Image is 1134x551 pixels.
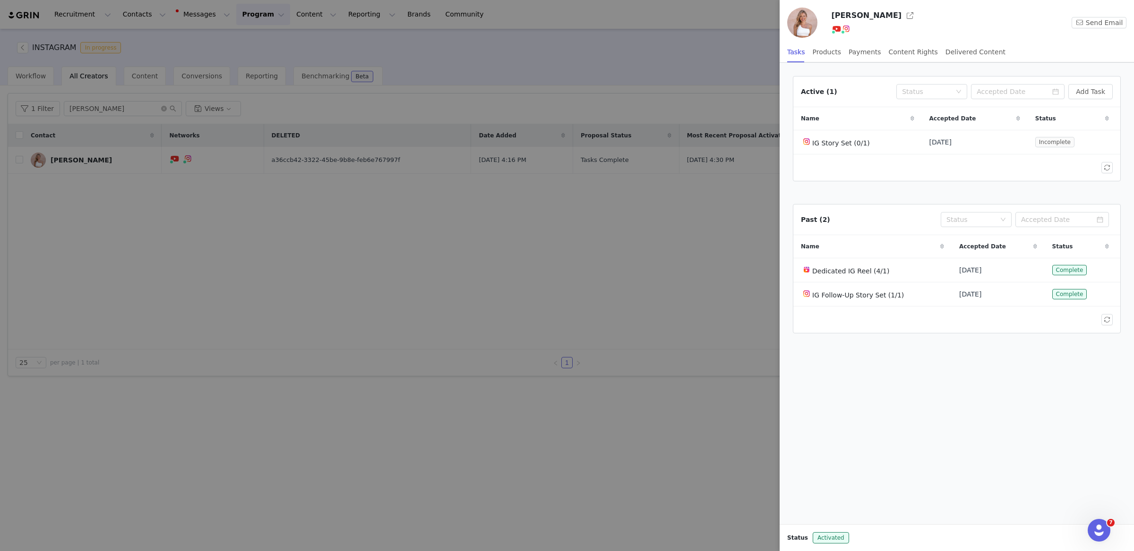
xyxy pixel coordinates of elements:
span: Complete [1052,265,1087,275]
img: df81f836-15cd-4adc-94f0-0185b8925600.jpg [787,8,817,38]
span: Incomplete [1035,137,1074,147]
div: Past (2) [801,215,830,225]
span: Name [801,114,819,123]
span: Activated [813,532,849,543]
span: Accepted Date [959,242,1006,251]
i: icon: calendar [1097,216,1103,223]
span: Status [1052,242,1073,251]
span: Dedicated IG Reel (4/1) [812,267,889,275]
div: Status [946,215,996,224]
span: [DATE] [959,265,981,275]
span: Status [787,534,808,542]
iframe: Intercom live chat [1088,519,1110,542]
span: 7 [1107,519,1115,526]
i: icon: down [956,89,962,95]
span: Complete [1052,289,1087,299]
div: Products [813,42,841,63]
img: instagram.svg [803,138,810,145]
i: icon: calendar [1052,88,1059,95]
span: Name [801,242,819,251]
button: Send Email [1072,17,1126,28]
button: Add Task [1068,84,1113,99]
h3: [PERSON_NAME] [831,10,902,21]
span: [DATE] [929,137,952,147]
div: Tasks [787,42,805,63]
img: instagram.svg [842,25,850,33]
div: Active (1) [801,87,837,97]
span: IG Follow-Up Story Set (1/1) [812,291,904,299]
div: Status [902,87,951,96]
span: [DATE] [959,289,981,299]
input: Accepted Date [971,84,1065,99]
div: Payments [849,42,881,63]
article: Active [793,76,1121,181]
div: Delivered Content [945,42,1005,63]
span: IG Story Set (0/1) [812,139,870,147]
i: icon: down [1000,217,1006,223]
span: Accepted Date [929,114,976,123]
img: instagram.svg [803,290,810,297]
img: instagram-reels.svg [803,266,810,273]
div: Content Rights [889,42,938,63]
article: Past [793,204,1121,333]
span: Status [1035,114,1056,123]
input: Accepted Date [1015,212,1109,227]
